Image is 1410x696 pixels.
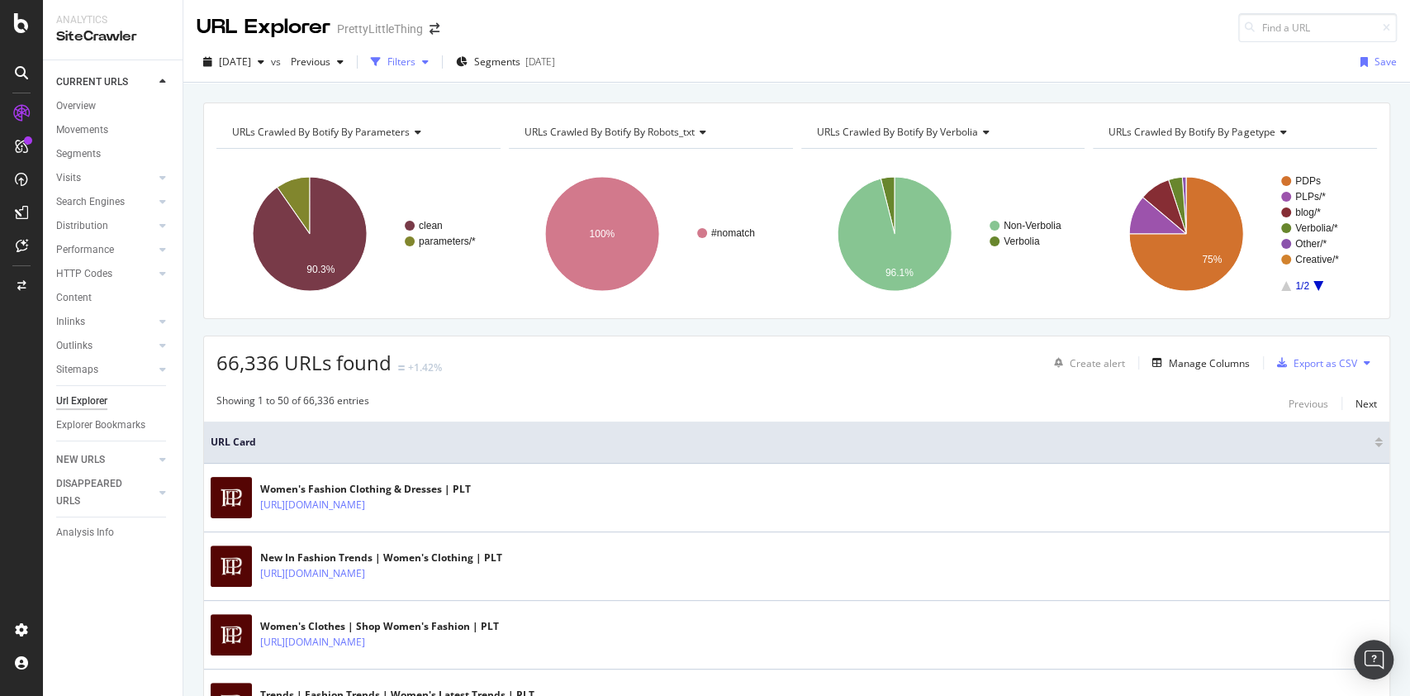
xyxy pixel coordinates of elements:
[260,551,502,565] div: New In Fashion Trends | Women's Clothing | PLT
[525,55,555,69] div: [DATE]
[419,236,476,247] text: parameters/*
[801,162,1085,306] svg: A chart.
[232,125,410,139] span: URLs Crawled By Botify By parameters
[197,13,330,41] div: URL Explorer
[260,497,365,513] a: [URL][DOMAIN_NAME]
[398,365,405,370] img: Equal
[1289,397,1328,411] div: Previous
[56,289,171,307] a: Content
[1004,220,1061,231] text: Non-Verbolia
[56,13,169,27] div: Analytics
[56,417,171,434] a: Explorer Bookmarks
[56,122,108,139] div: Movements
[1093,162,1377,306] svg: A chart.
[1295,222,1338,234] text: Verbolia/*
[56,361,98,379] div: Sitemaps
[521,119,778,145] h4: URLs Crawled By Botify By robots_txt
[56,417,145,434] div: Explorer Bookmarks
[56,475,154,510] a: DISAPPEARED URLS
[216,393,369,413] div: Showing 1 to 50 of 66,336 entries
[589,228,615,240] text: 100%
[56,145,171,163] a: Segments
[56,193,154,211] a: Search Engines
[306,263,335,274] text: 90.3%
[56,313,154,331] a: Inlinks
[1355,393,1377,413] button: Next
[1355,397,1377,411] div: Next
[1295,207,1321,218] text: blog/*
[56,289,92,307] div: Content
[56,74,128,91] div: CURRENT URLS
[56,217,108,235] div: Distribution
[1169,356,1250,370] div: Manage Columns
[1289,393,1328,413] button: Previous
[56,361,154,379] a: Sitemaps
[711,227,755,239] text: #nomatch
[449,49,562,75] button: Segments[DATE]
[1202,254,1222,265] text: 75%
[56,241,114,259] div: Performance
[56,524,114,541] div: Analysis Info
[509,162,793,306] svg: A chart.
[1374,55,1397,69] div: Save
[364,49,435,75] button: Filters
[1295,254,1339,265] text: Creative/*
[1146,353,1250,373] button: Manage Columns
[1294,356,1357,370] div: Export as CSV
[56,193,125,211] div: Search Engines
[56,451,154,469] a: NEW URLS
[260,634,365,651] a: [URL][DOMAIN_NAME]
[216,162,501,306] svg: A chart.
[1109,125,1275,139] span: URLs Crawled By Botify By pagetype
[271,55,284,69] span: vs
[56,393,107,410] div: Url Explorer
[56,313,85,331] div: Inlinks
[56,475,140,510] div: DISAPPEARED URLS
[817,125,978,139] span: URLs Crawled By Botify By verbolia
[1004,236,1040,247] text: Verbolia
[56,169,81,187] div: Visits
[56,74,154,91] a: CURRENT URLS
[1070,356,1125,370] div: Create alert
[56,98,96,115] div: Overview
[814,119,1071,145] h4: URLs Crawled By Botify By verbolia
[1270,350,1357,376] button: Export as CSV
[211,477,252,518] img: main image
[56,393,171,410] a: Url Explorer
[1238,13,1397,42] input: Find a URL
[1295,191,1326,203] text: PLPs/*
[284,55,330,69] span: Previous
[197,49,271,75] button: [DATE]
[211,614,252,655] img: main image
[56,145,101,163] div: Segments
[56,122,171,139] a: Movements
[211,435,1370,450] span: URL Card
[1354,640,1393,679] div: Open Intercom Messenger
[474,55,520,69] span: Segments
[1354,49,1397,75] button: Save
[284,49,350,75] button: Previous
[56,217,154,235] a: Distribution
[56,27,169,46] div: SiteCrawler
[337,21,423,37] div: PrettyLittleThing
[56,265,112,283] div: HTTP Codes
[1105,119,1362,145] h4: URLs Crawled By Botify By pagetype
[260,565,365,582] a: [URL][DOMAIN_NAME]
[525,125,695,139] span: URLs Crawled By Botify By robots_txt
[885,266,913,278] text: 96.1%
[430,23,439,35] div: arrow-right-arrow-left
[219,55,251,69] span: 2025 Sep. 12th
[1295,175,1321,187] text: PDPs
[1047,350,1125,376] button: Create alert
[408,360,442,374] div: +1.42%
[387,55,415,69] div: Filters
[56,169,154,187] a: Visits
[56,241,154,259] a: Performance
[260,619,499,634] div: Women's Clothes | Shop Women's Fashion | PLT
[1295,280,1309,292] text: 1/2
[56,265,154,283] a: HTTP Codes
